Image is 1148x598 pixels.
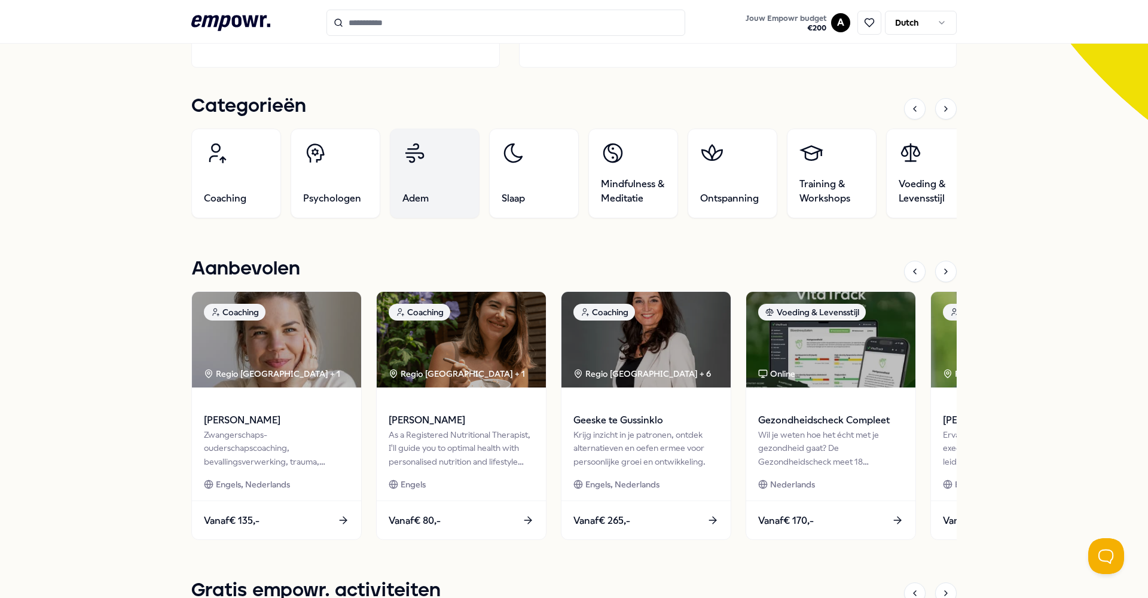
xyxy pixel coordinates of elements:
a: Adem [390,129,480,218]
span: Ontspanning [700,191,759,206]
button: Jouw Empowr budget€200 [743,11,829,35]
span: Jouw Empowr budget [746,14,826,23]
a: package imageCoachingRegio [GEOGRAPHIC_DATA] + 2[PERSON_NAME]Ervaren top coach gespecialiseerd in... [930,291,1101,540]
span: [PERSON_NAME] [389,413,534,428]
h1: Categorieën [191,91,306,121]
span: Vanaf € 135,- [204,513,259,529]
a: Jouw Empowr budget€200 [741,10,831,35]
img: package image [746,292,915,388]
a: Ontspanning [688,129,777,218]
span: Psychologen [303,191,361,206]
span: Coaching [204,191,246,206]
div: Online [758,367,795,380]
span: Engels, Nederlands [955,478,1029,491]
a: Coaching [191,129,281,218]
img: package image [192,292,361,388]
span: Engels [401,478,426,491]
div: Ervaren top coach gespecialiseerd in executive-, carrière- en leiderschapscoaching, die professio... [943,428,1088,468]
span: Voeding & Levensstijl [899,177,963,206]
input: Search for products, categories or subcategories [326,10,685,36]
span: Nederlands [770,478,815,491]
div: Krijg inzicht in je patronen, ontdek alternatieven en oefen ermee voor persoonlijke groei en ontw... [573,428,719,468]
span: Engels, Nederlands [585,478,660,491]
span: Engels, Nederlands [216,478,290,491]
span: Training & Workshops [799,177,864,206]
a: package imageCoachingRegio [GEOGRAPHIC_DATA] + 1[PERSON_NAME]As a Registered Nutritional Therapis... [376,291,546,540]
span: Mindfulness & Meditatie [601,177,665,206]
div: Regio [GEOGRAPHIC_DATA] + 6 [573,367,711,380]
span: Vanaf € 80,- [389,513,441,529]
span: € 200 [746,23,826,33]
span: [PERSON_NAME] [943,413,1088,428]
div: Regio [GEOGRAPHIC_DATA] + 2 [943,367,1080,380]
div: Regio [GEOGRAPHIC_DATA] + 1 [389,367,525,380]
a: Voeding & Levensstijl [886,129,976,218]
a: package imageCoachingRegio [GEOGRAPHIC_DATA] + 6Geeske te GussinkloKrijg inzicht in je patronen, ... [561,291,731,540]
span: Slaap [502,191,525,206]
div: Wil je weten hoe het écht met je gezondheid gaat? De Gezondheidscheck meet 18 biomarkers voor een... [758,428,903,468]
h1: Aanbevolen [191,254,300,284]
img: package image [931,292,1100,388]
div: Voeding & Levensstijl [758,304,866,321]
span: Vanaf € 210,- [943,513,999,529]
span: Gezondheidscheck Compleet [758,413,903,428]
a: Mindfulness & Meditatie [588,129,678,218]
span: Geeske te Gussinklo [573,413,719,428]
img: package image [377,292,546,388]
div: Zwangerschaps- ouderschapscoaching, bevallingsverwerking, trauma, (prik)angst & stresscoaching. [204,428,349,468]
div: Coaching [573,304,635,321]
a: Training & Workshops [787,129,877,218]
span: Vanaf € 170,- [758,513,814,529]
span: [PERSON_NAME] [204,413,349,428]
a: Psychologen [291,129,380,218]
iframe: Help Scout Beacon - Open [1088,538,1124,574]
span: Vanaf € 265,- [573,513,630,529]
div: As a Registered Nutritional Therapist, I'll guide you to optimal health with personalised nutriti... [389,428,534,468]
a: package imageCoachingRegio [GEOGRAPHIC_DATA] + 1[PERSON_NAME]Zwangerschaps- ouderschapscoaching, ... [191,291,362,540]
button: A [831,13,850,32]
span: Adem [402,191,429,206]
div: Coaching [204,304,265,321]
a: package imageVoeding & LevensstijlOnlineGezondheidscheck CompleetWil je weten hoe het écht met je... [746,291,916,540]
div: Coaching [943,304,1004,321]
div: Coaching [389,304,450,321]
div: Regio [GEOGRAPHIC_DATA] + 1 [204,367,340,380]
a: Slaap [489,129,579,218]
img: package image [561,292,731,388]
